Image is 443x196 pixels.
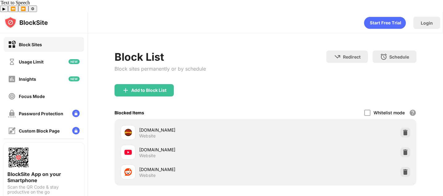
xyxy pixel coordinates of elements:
[19,42,42,47] div: Block Sites
[69,76,80,81] img: new-icon.svg
[139,173,156,178] div: Website
[124,168,132,176] img: favicons
[7,171,80,183] div: BlockSite App on your Smartphone
[139,146,265,153] div: [DOMAIN_NAME]
[72,127,80,134] img: lock-menu.svg
[139,127,265,133] div: [DOMAIN_NAME]
[115,66,206,72] div: Block sites permanently or by schedule
[69,59,80,64] img: new-icon.svg
[19,94,45,99] div: Focus Mode
[364,17,406,29] div: animation
[8,110,16,117] img: password-protection-off.svg
[343,54,361,59] div: Redirect
[72,110,80,117] img: lock-menu.svg
[7,185,80,194] div: Scan the QR Code & stay productive on the go
[18,6,28,12] button: Forward
[374,110,405,115] div: Whitelist mode
[139,166,265,173] div: [DOMAIN_NAME]
[8,92,16,100] img: focus-off.svg
[139,153,156,158] div: Website
[19,76,36,82] div: Insights
[8,6,18,12] button: Previous
[19,128,60,133] div: Custom Block Page
[389,54,409,59] div: Schedule
[124,149,132,156] img: favicons
[19,59,44,64] div: Usage Limit
[8,41,16,48] img: block-on.svg
[421,20,433,26] div: Login
[131,88,166,93] div: Add to Block List
[4,16,48,29] img: logo-blocksite.svg
[8,75,16,83] img: insights-off.svg
[28,6,37,12] button: Settings
[7,146,30,169] img: options-page-qr-code.png
[8,58,16,66] img: time-usage-off.svg
[139,133,156,139] div: Website
[8,127,16,135] img: customize-block-page-off.svg
[124,129,132,136] img: favicons
[19,111,63,116] div: Password Protection
[115,110,144,115] div: Blocked Items
[115,51,206,63] div: Block List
